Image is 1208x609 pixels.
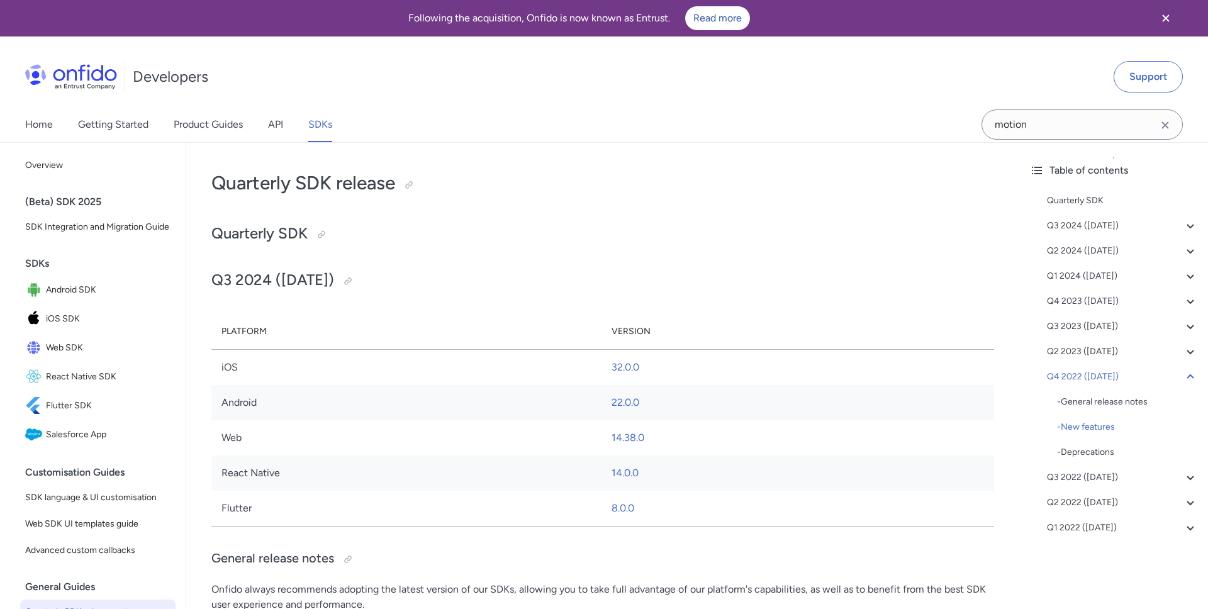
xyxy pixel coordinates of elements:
[211,223,994,245] h2: Quarterly SDK
[25,281,46,299] img: IconAndroid SDK
[46,368,171,386] span: React Native SDK
[20,305,176,333] a: IconiOS SDKiOS SDK
[1057,445,1198,460] div: - Deprecations
[46,339,171,357] span: Web SDK
[612,361,639,373] a: 32.0.0
[211,455,601,491] td: React Native
[1047,294,1198,309] a: Q4 2023 ([DATE])
[1047,470,1198,485] a: Q3 2022 ([DATE])
[1158,118,1173,133] svg: Clear search field button
[601,314,895,350] th: Version
[1047,193,1198,208] a: Quarterly SDK
[1047,319,1198,334] a: Q3 2023 ([DATE])
[46,426,171,444] span: Salesforce App
[25,64,117,89] img: Onfido Logo
[15,6,1143,30] div: Following the acquisition, Onfido is now known as Entrust.
[20,485,176,510] a: SDK language & UI customisation
[25,460,181,485] div: Customisation Guides
[308,107,332,142] a: SDKs
[211,385,601,420] td: Android
[1047,218,1198,233] a: Q3 2024 ([DATE])
[25,490,171,505] span: SDK language & UI customisation
[211,270,994,291] h2: Q3 2024 ([DATE])
[1114,61,1183,92] a: Support
[981,109,1183,140] input: Onfido search input field
[25,517,171,532] span: Web SDK UI templates guide
[211,420,601,455] td: Web
[1143,3,1189,34] button: Close banner
[46,281,171,299] span: Android SDK
[612,396,639,408] a: 22.0.0
[46,397,171,415] span: Flutter SDK
[20,392,176,420] a: IconFlutter SDKFlutter SDK
[1029,163,1198,178] div: Table of contents
[25,339,46,357] img: IconWeb SDK
[25,397,46,415] img: IconFlutter SDK
[25,107,53,142] a: Home
[133,67,208,87] h1: Developers
[612,467,639,479] a: 14.0.0
[25,426,46,444] img: IconSalesforce App
[25,310,46,328] img: IconiOS SDK
[612,502,634,514] a: 8.0.0
[46,310,171,328] span: iOS SDK
[1047,369,1198,384] a: Q4 2022 ([DATE])
[685,6,750,30] a: Read more
[1057,394,1198,410] div: - General release notes
[20,215,176,240] a: SDK Integration and Migration Guide
[25,574,181,600] div: General Guides
[1047,269,1198,284] a: Q1 2024 ([DATE])
[1047,495,1198,510] a: Q2 2022 ([DATE])
[25,368,46,386] img: IconReact Native SDK
[20,421,176,449] a: IconSalesforce AppSalesforce App
[20,538,176,563] a: Advanced custom callbacks
[211,314,601,350] th: Platform
[1047,520,1198,535] a: Q1 2022 ([DATE])
[20,511,176,537] a: Web SDK UI templates guide
[20,334,176,362] a: IconWeb SDKWeb SDK
[1158,11,1173,26] svg: Close banner
[1057,445,1198,460] a: -Deprecations
[20,363,176,391] a: IconReact Native SDKReact Native SDK
[1057,420,1198,435] div: - New features
[1047,243,1198,259] a: Q2 2024 ([DATE])
[25,543,171,558] span: Advanced custom callbacks
[25,251,181,276] div: SDKs
[78,107,148,142] a: Getting Started
[211,549,994,569] h3: General release notes
[20,276,176,304] a: IconAndroid SDKAndroid SDK
[211,349,601,385] td: iOS
[211,491,601,527] td: Flutter
[1057,420,1198,435] a: -New features
[25,158,171,173] span: Overview
[25,189,181,215] div: (Beta) SDK 2025
[20,153,176,178] a: Overview
[174,107,243,142] a: Product Guides
[211,170,994,196] h1: Quarterly SDK release
[612,432,644,444] a: 14.38.0
[268,107,283,142] a: API
[25,220,171,235] span: SDK Integration and Migration Guide
[1047,344,1198,359] a: Q2 2023 ([DATE])
[1057,394,1198,410] a: -General release notes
